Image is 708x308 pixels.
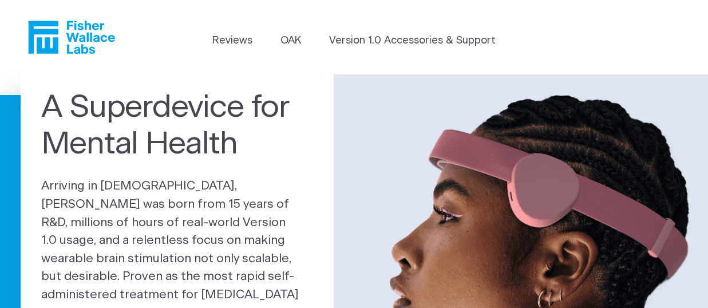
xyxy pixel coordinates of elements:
a: Version 1.0 Accessories & Support [329,33,496,49]
a: Fisher Wallace [28,21,115,54]
h1: A Superdevice for Mental Health [41,89,313,162]
a: OAK [280,33,301,49]
a: Reviews [212,33,252,49]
